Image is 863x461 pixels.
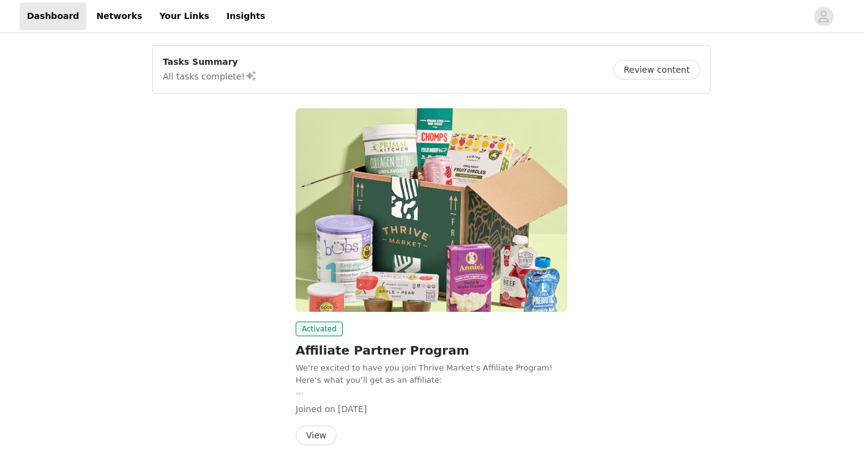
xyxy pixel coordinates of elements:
[296,426,337,445] button: View
[163,68,257,83] p: All tasks complete!
[296,362,567,386] p: We're excited to have you join Thrive Market’s Affiliate Program! Here’s what you’ll get as an af...
[163,56,257,68] p: Tasks Summary
[296,431,337,440] a: View
[20,2,86,30] a: Dashboard
[219,2,272,30] a: Insights
[89,2,149,30] a: Networks
[296,108,567,312] img: Thrive Market
[818,7,829,26] div: avatar
[338,404,367,414] span: [DATE]
[296,322,343,336] span: Activated
[152,2,217,30] a: Your Links
[296,341,567,360] h2: Affiliate Partner Program
[613,60,700,79] button: Review content
[296,404,335,414] span: Joined on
